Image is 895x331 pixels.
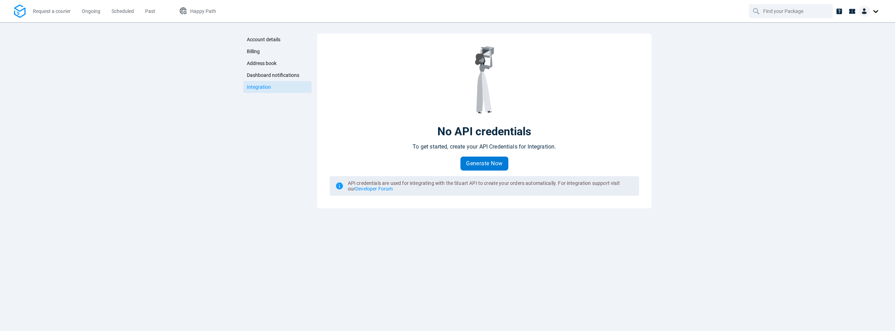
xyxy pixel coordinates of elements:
[243,34,312,45] a: Account details
[460,157,508,171] button: Generate Now
[243,69,312,81] a: Dashboard notifications
[437,124,531,138] p: No API credentials
[33,8,71,14] span: Request a courier
[82,8,100,14] span: Ongoing
[247,72,299,78] span: Dashboard notifications
[247,37,280,42] span: Account details
[348,180,620,192] span: API credentials are used for integrating with the Stuart API to create your orders automatically....
[190,8,216,14] span: Happy Path
[466,161,503,166] span: Generate Now
[859,6,870,17] img: Client
[247,49,260,54] span: Billing
[243,81,312,93] a: Integration
[247,60,277,66] span: Address book
[145,8,155,14] span: Past
[14,5,26,18] img: Logo
[413,143,556,151] p: To get started, create your API Credentials for Integration.
[355,186,393,192] a: Developer Forum
[247,84,271,90] span: Integration
[112,8,134,14] span: Scheduled
[475,46,494,113] img: No API credentials
[243,57,312,69] a: Address book
[243,45,312,57] a: Billing
[763,5,820,18] input: Find your Package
